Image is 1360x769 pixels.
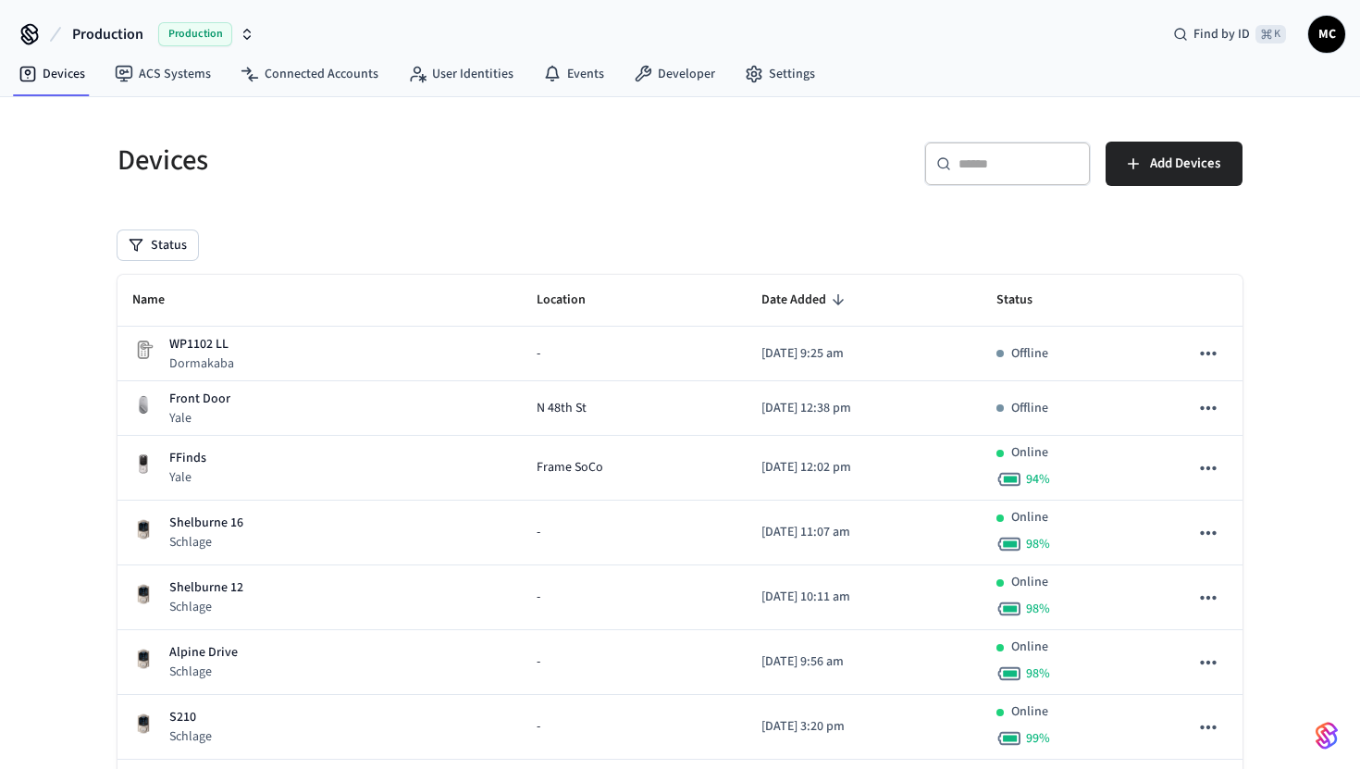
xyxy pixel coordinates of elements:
a: Developer [619,57,730,91]
img: Placeholder Lock Image [132,339,155,361]
span: - [537,588,540,607]
a: ACS Systems [100,57,226,91]
p: [DATE] 9:56 am [761,652,968,672]
span: 99 % [1026,729,1050,748]
a: Events [528,57,619,91]
span: 98 % [1026,535,1050,553]
p: Schlage [169,727,212,746]
span: N 48th St [537,399,587,418]
p: [DATE] 12:38 pm [761,399,968,418]
p: Yale [169,409,230,428]
p: S210 [169,708,212,727]
p: [DATE] 10:11 am [761,588,968,607]
h5: Devices [117,142,669,180]
a: Connected Accounts [226,57,393,91]
span: - [537,523,540,542]
span: Date Added [761,286,850,315]
p: Online [1011,573,1048,592]
span: - [537,344,540,364]
p: Yale [169,468,206,487]
a: Settings [730,57,830,91]
span: Production [72,23,143,45]
span: 98 % [1026,664,1050,683]
p: Schlage [169,663,238,681]
span: - [537,717,540,737]
a: User Identities [393,57,528,91]
p: [DATE] 9:25 am [761,344,968,364]
p: [DATE] 11:07 am [761,523,968,542]
img: SeamLogoGradient.69752ec5.svg [1316,721,1338,750]
div: Find by ID⌘ K [1158,18,1301,51]
p: Online [1011,443,1048,463]
p: Shelburne 16 [169,514,243,533]
button: MC [1308,16,1345,53]
p: Online [1011,638,1048,657]
img: Schlage Sense Smart Deadbolt with Camelot Trim, Front [132,648,155,670]
span: MC [1310,18,1343,51]
button: Status [117,230,198,260]
span: 94 % [1026,470,1050,489]
p: Front Door [169,390,230,409]
a: Devices [4,57,100,91]
span: Name [132,286,189,315]
p: WP1102 LL [169,335,234,354]
img: Schlage Sense Smart Deadbolt with Camelot Trim, Front [132,583,155,605]
img: Schlage Sense Smart Deadbolt with Camelot Trim, Front [132,713,155,735]
img: Schlage Sense Smart Deadbolt with Camelot Trim, Front [132,518,155,540]
span: Production [158,22,232,46]
p: Offline [1011,344,1048,364]
p: Shelburne 12 [169,578,243,598]
p: [DATE] 3:20 pm [761,717,968,737]
img: Yale Assure Touchscreen Wifi Smart Lock, Satin Nickel, Front [132,453,155,476]
p: Online [1011,508,1048,527]
p: Offline [1011,399,1048,418]
span: ⌘ K [1255,25,1286,43]
img: August Wifi Smart Lock 3rd Gen, Silver, Front [132,393,155,416]
span: - [537,652,540,672]
span: 98 % [1026,600,1050,618]
span: Frame SoCo [537,458,603,478]
p: Online [1011,702,1048,722]
p: Dormakaba [169,354,234,373]
span: Location [537,286,610,315]
span: Status [996,286,1057,315]
button: Add Devices [1106,142,1243,186]
p: Schlage [169,598,243,616]
p: Alpine Drive [169,643,238,663]
p: [DATE] 12:02 pm [761,458,968,478]
p: Schlage [169,533,243,552]
p: FFinds [169,449,206,468]
span: Find by ID [1193,25,1250,43]
span: Add Devices [1150,152,1220,176]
